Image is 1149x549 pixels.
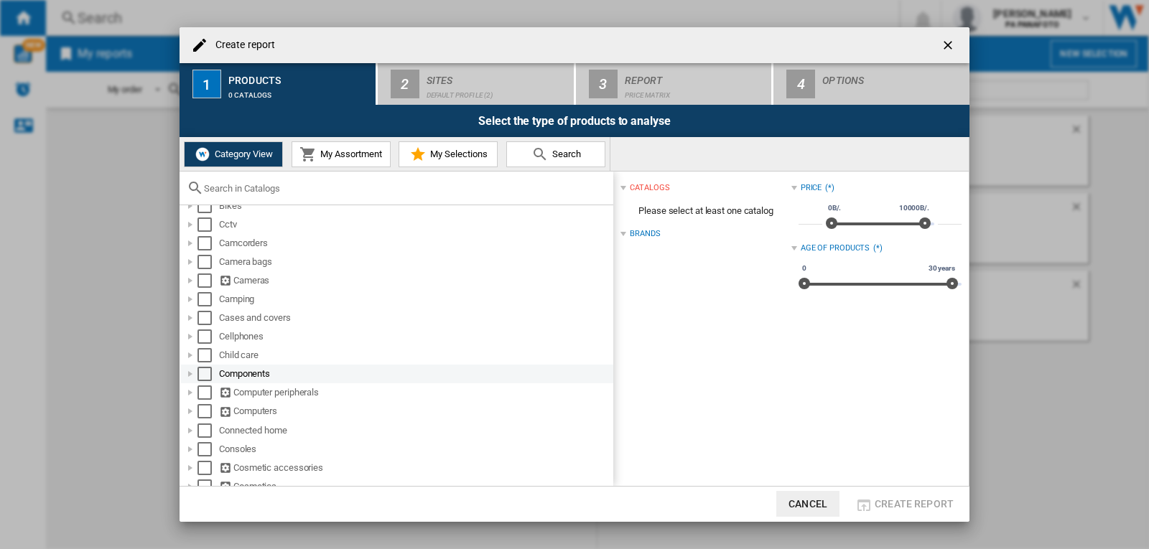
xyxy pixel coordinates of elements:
[625,84,766,99] div: Price Matrix
[197,255,219,269] md-checkbox: Select
[589,70,618,98] div: 3
[219,311,611,325] div: Cases and covers
[317,149,382,159] span: My Assortment
[204,183,606,194] input: Search in Catalogs
[773,63,969,105] button: 4 Options
[219,479,611,494] div: Cosmetics
[875,498,954,510] span: Create report
[219,292,611,306] div: Camping
[197,385,219,400] md-checkbox: Select
[941,38,958,55] ng-md-icon: getI18NText('BUTTONS.CLOSE_DIALOG')
[219,423,611,438] div: Connected home
[897,202,931,214] span: 10000B/.
[180,63,377,105] button: 1 Products 0 catalogs
[219,273,611,288] div: Cameras
[219,367,611,381] div: Components
[219,442,611,456] div: Consoles
[391,70,419,98] div: 2
[786,70,815,98] div: 4
[197,199,219,213] md-checkbox: Select
[228,84,370,99] div: 0 catalogs
[219,348,611,362] div: Child care
[197,404,219,418] md-checkbox: Select
[822,69,964,84] div: Options
[427,84,568,99] div: Default profile (2)
[620,197,791,225] span: Please select at least one catalog
[378,63,575,105] button: 2 Sites Default profile (2)
[801,182,822,194] div: Price
[219,385,611,400] div: Computer peripherals
[180,105,969,137] div: Select the type of products to analyse
[197,217,219,232] md-checkbox: Select
[197,423,219,438] md-checkbox: Select
[197,367,219,381] md-checkbox: Select
[219,461,611,475] div: Cosmetic accessories
[630,182,669,194] div: catalogs
[506,141,605,167] button: Search
[197,479,219,494] md-checkbox: Select
[625,69,766,84] div: Report
[197,236,219,250] md-checkbox: Select
[192,70,221,98] div: 1
[219,255,611,269] div: Camera bags
[197,273,219,288] md-checkbox: Select
[219,236,611,250] div: Camcorders
[197,442,219,456] md-checkbox: Select
[427,149,488,159] span: My Selections
[630,228,660,240] div: Brands
[926,263,957,274] span: 30 years
[826,202,844,214] span: 0B/.
[399,141,498,167] button: My Selections
[194,146,211,163] img: wiser-icon-white.png
[219,329,611,344] div: Cellphones
[219,404,611,418] div: Computers
[197,348,219,362] md-checkbox: Select
[197,292,219,306] md-checkbox: Select
[800,263,809,274] span: 0
[801,243,870,254] div: Age of products
[197,329,219,344] md-checkbox: Select
[211,149,273,159] span: Category View
[197,461,219,475] md-checkbox: Select
[197,311,219,325] md-checkbox: Select
[776,491,839,517] button: Cancel
[427,69,568,84] div: Sites
[292,141,391,167] button: My Assortment
[851,491,958,517] button: Create report
[576,63,773,105] button: 3 Report Price Matrix
[935,31,964,60] button: getI18NText('BUTTONS.CLOSE_DIALOG')
[219,217,611,232] div: Cctv
[219,199,611,213] div: Bikes
[208,38,275,52] h4: Create report
[184,141,283,167] button: Category View
[549,149,581,159] span: Search
[228,69,370,84] div: Products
